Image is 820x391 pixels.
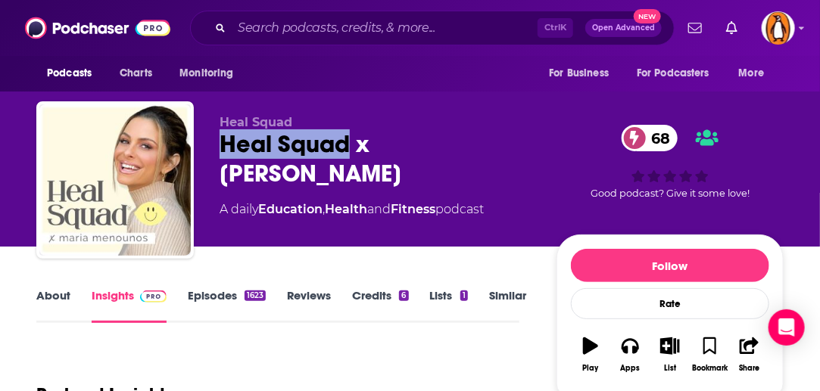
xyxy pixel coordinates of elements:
a: Education [258,202,323,216]
button: open menu [538,59,628,88]
span: Podcasts [47,63,92,84]
a: Show notifications dropdown [720,15,744,41]
button: Show profile menu [762,11,795,45]
a: InsightsPodchaser Pro [92,288,167,323]
span: Ctrl K [538,18,573,38]
span: and [367,202,391,216]
button: open menu [627,59,731,88]
button: Open AdvancedNew [585,19,662,37]
span: 68 [637,125,678,151]
div: 1623 [245,290,266,301]
button: Follow [571,249,769,282]
a: Lists1 [430,288,468,323]
span: Heal Squad [220,115,292,129]
span: Monitoring [179,63,233,84]
a: Reviews [287,288,331,323]
a: Show notifications dropdown [682,15,708,41]
span: , [323,202,325,216]
span: Logged in as penguin_portfolio [762,11,795,45]
a: Credits6 [352,288,408,323]
button: Apps [610,327,650,382]
span: For Podcasters [637,63,709,84]
div: Play [583,364,599,373]
div: A daily podcast [220,200,484,219]
span: For Business [549,63,609,84]
div: 68Good podcast? Give it some love! [557,115,784,209]
img: Podchaser - Follow, Share and Rate Podcasts [25,14,170,42]
img: Podchaser Pro [140,290,167,303]
a: Health [325,202,367,216]
div: 1 [460,290,468,301]
div: Open Intercom Messenger [769,309,805,346]
div: Search podcasts, credits, & more... [190,11,675,45]
button: Bookmark [690,327,729,382]
button: open menu [169,59,253,88]
input: Search podcasts, credits, & more... [232,16,538,40]
div: 6 [399,290,408,301]
span: Open Advanced [592,24,655,32]
span: More [739,63,765,84]
span: New [634,9,661,23]
img: Heal Squad x Maria Menounos [39,104,191,256]
img: User Profile [762,11,795,45]
div: Apps [621,364,641,373]
a: Charts [110,59,161,88]
button: open menu [36,59,111,88]
div: Rate [571,288,769,319]
button: List [650,327,690,382]
a: Fitness [391,202,435,216]
div: Bookmark [692,364,728,373]
a: 68 [622,125,678,151]
div: Share [739,364,759,373]
button: Play [571,327,610,382]
a: Similar [489,288,526,323]
button: open menu [728,59,784,88]
button: Share [730,327,769,382]
div: List [664,364,676,373]
a: About [36,288,70,323]
a: Episodes1623 [188,288,266,323]
span: Charts [120,63,152,84]
span: Good podcast? Give it some love! [591,188,750,199]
